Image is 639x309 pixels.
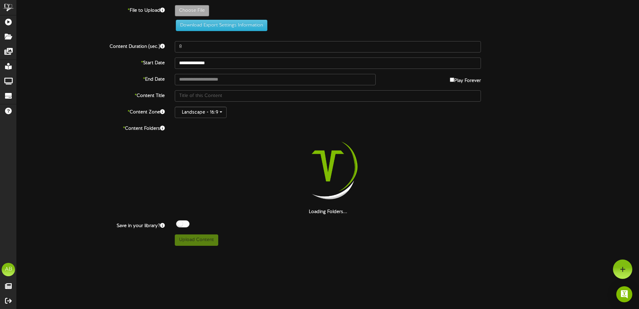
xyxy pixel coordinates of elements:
img: loading-spinner-2.png [285,123,371,209]
input: Title of this Content [175,90,481,102]
label: Play Forever [450,74,481,84]
label: Content Title [12,90,170,99]
label: File to Upload [12,5,170,14]
input: Play Forever [450,78,454,82]
button: Download Export Settings Information [176,20,267,31]
label: Content Zone [12,107,170,116]
div: AB [2,263,15,276]
label: Save in your library? [12,220,170,229]
label: End Date [12,74,170,83]
strong: Loading Folders... [309,209,347,214]
a: Download Export Settings Information [172,23,267,28]
label: Content Folders [12,123,170,132]
label: Start Date [12,58,170,67]
div: Open Intercom Messenger [616,286,632,302]
button: Landscape - 16:9 [175,107,227,118]
button: Upload Content [175,234,218,246]
label: Content Duration (sec.) [12,41,170,50]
